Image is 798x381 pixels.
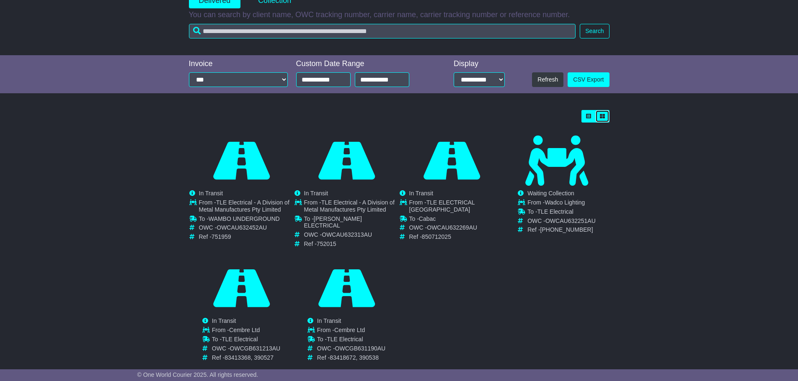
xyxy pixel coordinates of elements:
td: OWC - [304,231,399,240]
span: [PHONE_NUMBER] [540,226,593,233]
span: OWCAU632251AU [545,217,596,224]
td: OWC - [199,224,294,233]
td: Ref - [409,233,504,240]
span: OWCGB631190AU [335,345,386,352]
td: Ref - [212,354,280,361]
p: You can search by client name, OWC tracking number, carrier name, carrier tracking number or refe... [189,10,609,20]
div: Custom Date Range [296,59,431,69]
td: OWC - [527,217,596,227]
span: 83413368, 390527 [225,354,274,361]
span: Cembre Ltd [229,327,260,333]
span: 83418672, 390538 [330,354,379,361]
td: From - [409,199,504,215]
span: © One World Courier 2025. All rights reserved. [137,371,258,378]
span: 752015 [317,240,336,247]
span: WAMBO UNDERGROUND [209,215,280,222]
span: OWCGB631213AU [230,345,281,352]
td: Ref - [304,240,399,248]
td: Ref - [317,354,385,361]
td: To - [409,215,504,225]
span: 850712025 [422,233,451,240]
span: In Transit [199,190,223,197]
span: Cabac [419,215,436,222]
span: TLE Electrical - A Division of Metal Manufactures Pty Limited [304,199,395,213]
button: Search [580,24,609,38]
span: TLE ELECTRICAL [GEOGRAPHIC_DATA] [409,199,475,213]
span: TLE Electrical - A Division of Metal Manufactures Pty Limited [199,199,289,213]
td: From - [317,327,385,336]
span: In Transit [317,317,341,324]
span: [PERSON_NAME] ELECTRICAL [304,215,362,229]
span: OWCAU632452AU [217,224,267,231]
td: OWC - [212,345,280,354]
button: Refresh [532,72,563,87]
span: 751959 [212,233,231,240]
span: TLE Electrical [537,208,573,215]
span: OWCAU632313AU [322,231,372,238]
td: To - [527,208,596,217]
span: In Transit [212,317,236,324]
span: In Transit [409,190,434,197]
span: In Transit [304,190,328,197]
td: From - [199,199,294,215]
span: TLE Electrical [327,336,363,343]
td: Ref - [199,233,294,240]
div: Display [454,59,505,69]
td: From - [304,199,399,215]
td: To - [304,215,399,232]
td: Ref - [527,226,596,233]
span: Wadco Lighting [545,199,585,206]
td: OWC - [409,224,504,233]
span: Waiting Collection [527,190,574,197]
td: To - [212,336,280,345]
span: TLE Electrical [222,336,258,343]
a: CSV Export [568,72,609,87]
span: OWCAU632269AU [427,224,477,231]
div: Invoice [189,59,288,69]
td: To - [317,336,385,345]
span: Cembre Ltd [334,327,365,333]
td: OWC - [317,345,385,354]
td: To - [199,215,294,225]
td: From - [212,327,280,336]
td: From - [527,199,596,208]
